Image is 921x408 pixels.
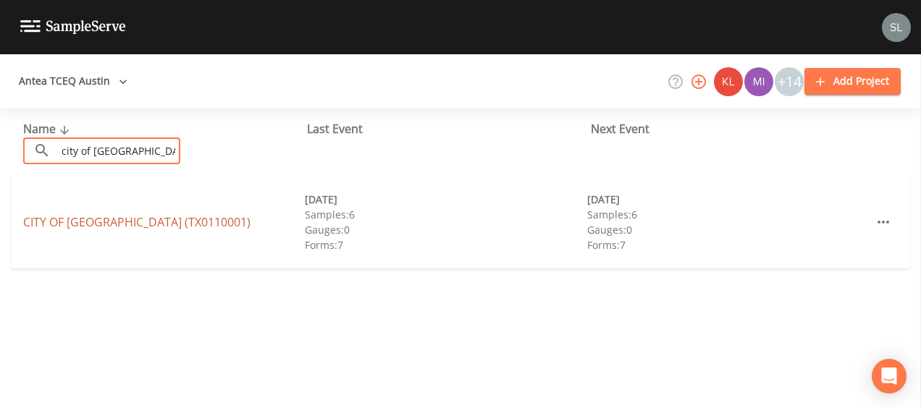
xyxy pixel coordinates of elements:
[20,20,126,34] img: logo
[744,67,773,96] img: a1ea4ff7c53760f38bef77ef7c6649bf
[587,192,869,207] div: [DATE]
[23,121,73,137] span: Name
[775,67,804,96] div: +14
[713,67,744,96] div: Kler Teran
[305,207,586,222] div: Samples: 6
[714,67,743,96] img: 9c4450d90d3b8045b2e5fa62e4f92659
[587,237,869,252] div: Forms: 7
[305,222,586,237] div: Gauges: 0
[305,192,586,207] div: [DATE]
[882,13,911,42] img: 0d5b2d5fd6ef1337b72e1b2735c28582
[744,67,774,96] div: Miriaha Caddie
[591,120,875,137] div: Next Event
[804,68,901,95] button: Add Project
[307,120,591,137] div: Last Event
[23,214,251,230] a: CITY OF [GEOGRAPHIC_DATA] (TX0110001)
[587,222,869,237] div: Gauges: 0
[56,137,180,164] input: Search Projects
[872,359,907,394] div: Open Intercom Messenger
[13,68,133,95] button: Antea TCEQ Austin
[587,207,869,222] div: Samples: 6
[305,237,586,252] div: Forms: 7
